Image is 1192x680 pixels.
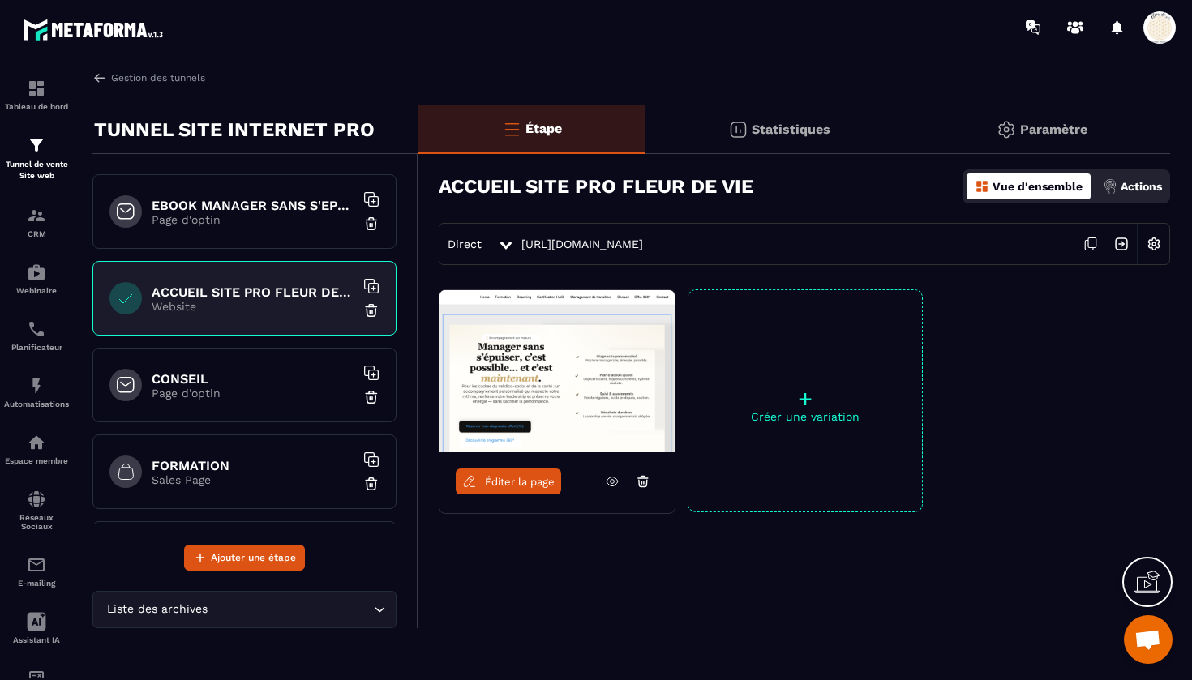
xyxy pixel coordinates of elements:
[152,473,354,486] p: Sales Page
[363,302,379,319] img: trash
[27,376,46,396] img: automations
[1103,179,1117,194] img: actions.d6e523a2.png
[152,387,354,400] p: Page d'optin
[688,410,922,423] p: Créer une variation
[363,216,379,232] img: trash
[975,179,989,194] img: dashboard-orange.40269519.svg
[152,300,354,313] p: Website
[103,601,211,618] span: Liste des archives
[152,198,354,213] h6: EBOOK MANAGER SANS S'EPUISER OFFERT
[1124,615,1173,664] div: Ouvrir le chat
[728,120,748,139] img: stats.20deebd0.svg
[448,237,482,250] span: Direct
[1020,122,1087,137] p: Paramètre
[92,71,107,85] img: arrow
[152,371,354,387] h6: CONSEIL
[4,600,69,656] a: Assistant IA
[4,229,69,238] p: CRM
[4,579,69,588] p: E-mailing
[1106,229,1137,259] img: arrow-next.bcc2205e.svg
[27,263,46,282] img: automations
[27,319,46,339] img: scheduler
[752,122,830,137] p: Statistiques
[27,490,46,509] img: social-network
[997,120,1016,139] img: setting-gr.5f69749f.svg
[211,601,370,618] input: Search for option
[4,421,69,477] a: automationsautomationsEspace membre
[152,213,354,226] p: Page d'optin
[439,290,675,452] img: image
[363,389,379,405] img: trash
[502,119,521,139] img: bars-o.4a397970.svg
[4,159,69,182] p: Tunnel de vente Site web
[27,433,46,452] img: automations
[92,71,205,85] a: Gestion des tunnels
[4,286,69,295] p: Webinaire
[152,284,354,300] h6: ACCUEIL SITE PRO FLEUR DE VIE
[1121,180,1162,193] p: Actions
[4,477,69,543] a: social-networksocial-networkRéseaux Sociaux
[525,121,562,136] p: Étape
[1138,229,1169,259] img: setting-w.858f3a88.svg
[27,555,46,575] img: email
[993,180,1083,193] p: Vue d'ensemble
[4,364,69,421] a: automationsautomationsAutomatisations
[27,206,46,225] img: formation
[439,175,753,198] h3: ACCUEIL SITE PRO FLEUR DE VIE
[27,79,46,98] img: formation
[4,456,69,465] p: Espace membre
[4,102,69,111] p: Tableau de bord
[4,343,69,352] p: Planificateur
[363,476,379,492] img: trash
[4,307,69,364] a: schedulerschedulerPlanificateur
[688,387,922,410] p: +
[485,476,555,488] span: Éditer la page
[92,591,397,628] div: Search for option
[23,15,169,45] img: logo
[4,635,69,644] p: Assistant IA
[211,550,296,566] span: Ajouter une étape
[4,513,69,531] p: Réseaux Sociaux
[152,458,354,473] h6: FORMATION
[521,237,643,250] a: [URL][DOMAIN_NAME]
[456,468,561,494] a: Éditer la page
[4,250,69,307] a: automationsautomationsWebinaire
[94,113,375,146] p: TUNNEL SITE INTERNET PRO
[4,123,69,194] a: formationformationTunnel de vente Site web
[27,135,46,155] img: formation
[4,400,69,408] p: Automatisations
[4,543,69,600] a: emailemailE-mailing
[4,194,69,250] a: formationformationCRM
[184,545,305,571] button: Ajouter une étape
[4,66,69,123] a: formationformationTableau de bord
